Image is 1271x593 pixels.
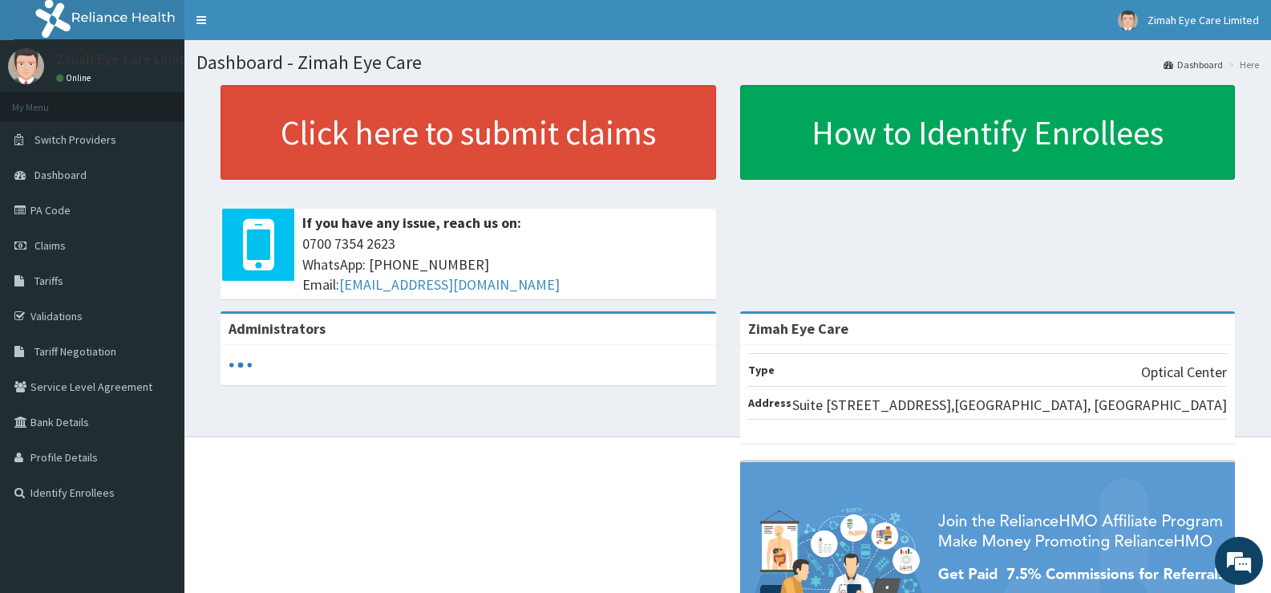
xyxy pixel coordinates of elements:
span: Tariffs [34,274,63,288]
h1: Dashboard - Zimah Eye Care [196,52,1259,73]
a: Click here to submit claims [221,85,716,180]
span: Claims [34,238,66,253]
p: Suite [STREET_ADDRESS],[GEOGRAPHIC_DATA], [GEOGRAPHIC_DATA] [792,395,1227,416]
span: 0700 7354 2623 WhatsApp: [PHONE_NUMBER] Email: [302,234,708,295]
a: Dashboard [1164,58,1223,71]
img: User Image [1118,10,1138,30]
img: User Image [8,48,44,84]
a: Online [56,72,95,83]
p: Zimah Eye Care Limited [56,52,201,67]
b: Administrators [229,319,326,338]
a: [EMAIL_ADDRESS][DOMAIN_NAME] [339,275,560,294]
a: How to Identify Enrollees [740,85,1236,180]
b: Address [748,396,791,410]
b: If you have any issue, reach us on: [302,213,521,232]
b: Type [748,363,775,377]
span: Dashboard [34,168,87,182]
p: Optical Center [1141,362,1227,383]
span: Switch Providers [34,132,116,147]
li: Here [1224,58,1259,71]
span: Tariff Negotiation [34,344,116,359]
strong: Zimah Eye Care [748,319,848,338]
svg: audio-loading [229,353,253,377]
span: Zimah Eye Care Limited [1148,13,1259,27]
